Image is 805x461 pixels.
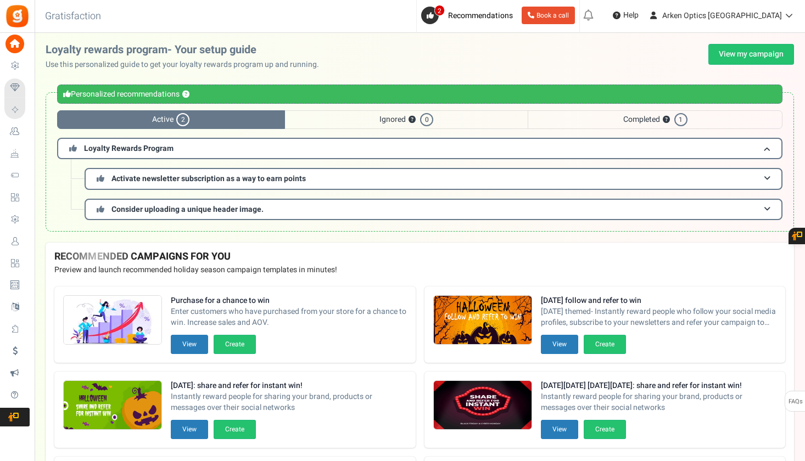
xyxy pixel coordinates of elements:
button: ? [663,116,670,123]
a: Book a call [522,7,575,24]
h2: Loyalty rewards program- Your setup guide [46,44,328,56]
button: View [541,335,578,354]
button: Create [584,335,626,354]
div: Personalized recommendations [57,85,782,104]
img: Recommended Campaigns [434,296,532,345]
span: Completed [528,110,782,129]
span: Loyalty Rewards Program [84,143,174,154]
button: Create [214,335,256,354]
button: View [171,335,208,354]
span: Active [57,110,285,129]
h3: Gratisfaction [33,5,113,27]
p: Preview and launch recommended holiday season campaign templates in minutes! [54,265,785,276]
span: Enter customers who have purchased from your store for a chance to win. Increase sales and AOV. [171,306,407,328]
span: [DATE] themed- Instantly reward people who follow your social media profiles, subscribe to your n... [541,306,777,328]
p: Use this personalized guide to get your loyalty rewards program up and running. [46,59,328,70]
a: 2 Recommendations [421,7,517,24]
span: 2 [434,5,445,16]
button: ? [409,116,416,123]
span: Recommendations [448,10,513,21]
span: Instantly reward people for sharing your brand, products or messages over their social networks [541,391,777,413]
span: Consider uploading a unique header image. [111,204,264,215]
span: Ignored [285,110,528,129]
strong: [DATE]: share and refer for instant win! [171,380,407,391]
a: View my campaign [708,44,794,65]
span: 0 [420,113,433,126]
img: Recommended Campaigns [434,381,532,430]
button: View [171,420,208,439]
img: Gratisfaction [5,4,30,29]
span: 2 [176,113,189,126]
span: Instantly reward people for sharing your brand, products or messages over their social networks [171,391,407,413]
a: Help [608,7,643,24]
img: Recommended Campaigns [64,381,161,430]
button: Create [214,420,256,439]
span: Activate newsletter subscription as a way to earn points [111,173,306,184]
button: View [541,420,578,439]
span: Arken Optics [GEOGRAPHIC_DATA] [662,10,782,21]
button: ? [182,91,189,98]
strong: Purchase for a chance to win [171,295,407,306]
strong: [DATE][DATE] [DATE][DATE]: share and refer for instant win! [541,380,777,391]
span: 1 [674,113,687,126]
h4: RECOMMENDED CAMPAIGNS FOR YOU [54,251,785,262]
span: Help [620,10,639,21]
button: Create [584,420,626,439]
img: Recommended Campaigns [64,296,161,345]
strong: [DATE] follow and refer to win [541,295,777,306]
span: FAQs [788,391,803,412]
